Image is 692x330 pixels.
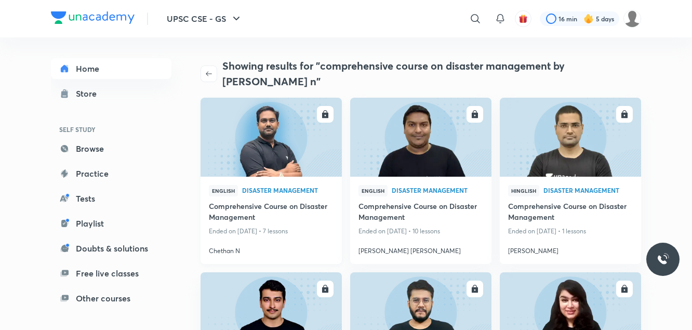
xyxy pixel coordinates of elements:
a: Company Logo [51,11,135,27]
a: Comprehensive Course on Disaster Management [508,201,633,225]
img: new-thumbnail [349,97,493,177]
img: new-thumbnail [498,97,642,177]
a: [PERSON_NAME] [PERSON_NAME] [358,242,483,256]
span: Disaster Management [242,187,334,193]
a: Home [51,58,171,79]
span: Hinglish [508,185,539,196]
a: Disaster Management [543,187,633,194]
a: Practice [51,163,171,184]
a: new-thumbnail [201,98,342,177]
img: streak [583,14,594,24]
a: Disaster Management [242,187,334,194]
a: Tests [51,188,171,209]
img: LEKHA [623,10,641,28]
a: Chethan N [209,242,334,256]
img: avatar [518,14,528,23]
div: Store [76,87,103,100]
a: Browse [51,138,171,159]
span: English [358,185,388,196]
a: Playlist [51,213,171,234]
span: Disaster Management [392,187,483,193]
a: Comprehensive Course on Disaster Management [358,201,483,225]
p: Ended on [DATE] • 7 lessons [209,225,334,238]
span: Disaster Management [543,187,633,193]
p: Ended on [DATE] • 1 lessons [508,225,633,238]
a: Other courses [51,288,171,309]
a: Store [51,83,171,104]
a: Free live classes [51,263,171,284]
img: Company Logo [51,11,135,24]
span: English [209,185,238,196]
a: Comprehensive Course on Disaster Management [209,201,334,225]
button: avatar [515,10,531,27]
a: new-thumbnail [500,98,641,177]
img: new-thumbnail [199,97,343,177]
button: UPSC CSE - GS [161,8,249,29]
p: Ended on [DATE] • 10 lessons [358,225,483,238]
a: new-thumbnail [350,98,491,177]
a: [PERSON_NAME] [508,242,633,256]
img: ttu [657,253,669,266]
h6: SELF STUDY [51,121,171,138]
a: Disaster Management [392,187,483,194]
h4: Showing results for "comprehensive course on disaster management by [PERSON_NAME] n" [222,58,649,89]
a: Doubts & solutions [51,238,171,259]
